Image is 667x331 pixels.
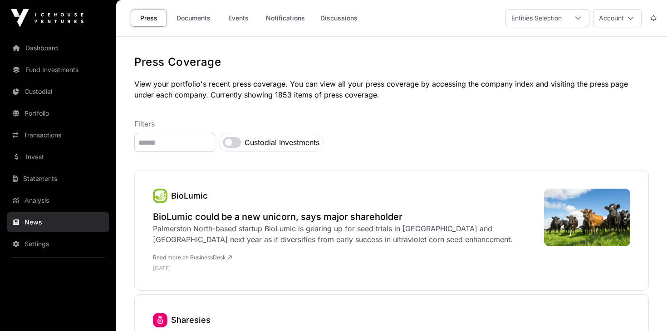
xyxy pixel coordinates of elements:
[134,78,649,100] p: View your portfolio's recent press coverage. You can view all your press coverage by accessing th...
[134,118,649,129] p: Filters
[153,223,535,245] div: Palmerston North-based startup BioLumic is gearing up for seed trials in [GEOGRAPHIC_DATA] and [G...
[131,10,167,27] a: Press
[7,234,109,254] a: Settings
[7,60,109,80] a: Fund Investments
[622,287,667,331] iframe: Chat Widget
[171,10,216,27] a: Documents
[7,38,109,58] a: Dashboard
[593,9,642,27] button: Account
[314,10,363,27] a: Discussions
[7,125,109,145] a: Transactions
[7,103,109,123] a: Portfolio
[153,313,167,327] img: sharesies_logo.jpeg
[544,189,630,246] img: Landscape-shot-of-cows-of-farm-L.jpg
[153,265,535,272] p: [DATE]
[7,169,109,189] a: Statements
[153,189,167,203] img: 0_ooS1bY_400x400.png
[7,147,109,167] a: Invest
[134,55,649,69] h1: Press Coverage
[506,10,567,27] div: Entities Selection
[7,190,109,210] a: Analysis
[153,254,232,261] a: Read more on BusinessDesk
[7,212,109,232] a: News
[11,9,83,27] img: Icehouse Ventures Logo
[153,313,167,327] a: Sharesies
[153,210,535,223] a: BioLumic could be a new unicorn, says major shareholder
[7,82,109,102] a: Custodial
[260,10,311,27] a: Notifications
[171,191,207,200] a: BioLumic
[171,315,211,325] a: Sharesies
[245,137,319,148] label: Custodial Investments
[153,189,167,203] a: BioLumic
[220,10,256,27] a: Events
